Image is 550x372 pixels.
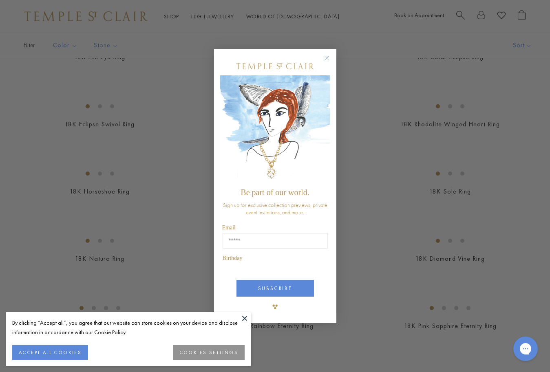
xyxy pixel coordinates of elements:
[241,188,309,197] span: Be part of our world.
[173,345,245,360] button: COOKIES SETTINGS
[509,334,542,364] iframe: Gorgias live chat messenger
[326,57,336,67] button: Close dialog
[12,345,88,360] button: ACCEPT ALL COOKIES
[236,63,314,69] img: Temple St. Clair
[223,233,328,249] input: Email
[220,75,330,184] img: c4a9eb12-d91a-4d4a-8ee0-386386f4f338.jpeg
[267,299,283,315] img: TSC
[12,318,245,337] div: By clicking “Accept all”, you agree that our website can store cookies on your device and disclos...
[223,255,243,261] span: Birthday
[236,280,314,297] button: SUBSCRIBE
[223,201,327,216] span: Sign up for exclusive collection previews, private event invitations, and more.
[222,225,236,231] span: Email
